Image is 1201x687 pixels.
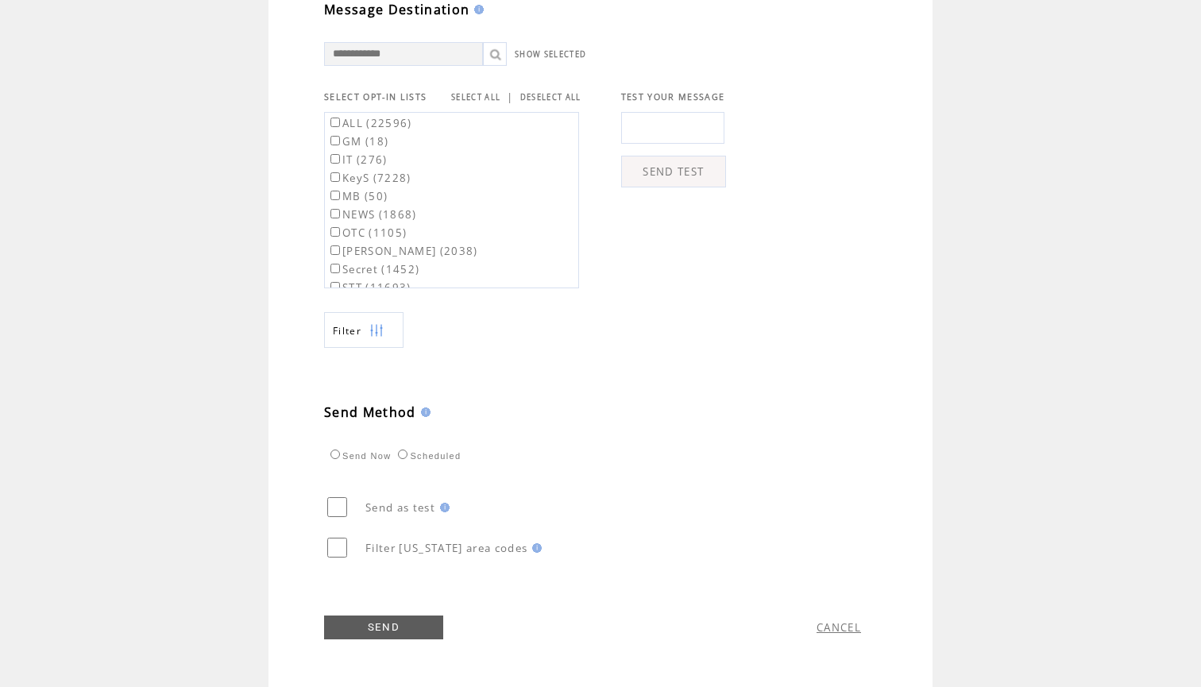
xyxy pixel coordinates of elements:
a: SEND TEST [621,156,726,187]
input: Scheduled [398,450,407,459]
img: help.gif [527,543,542,553]
img: filters.png [369,313,384,349]
span: Send as test [365,500,435,515]
label: OTC (1105) [327,226,407,240]
a: SEND [324,616,443,639]
img: help.gif [435,503,450,512]
a: DESELECT ALL [520,92,581,102]
span: Show filters [333,324,361,338]
label: Secret (1452) [327,262,419,276]
img: help.gif [469,5,484,14]
span: Filter [US_STATE] area codes [365,541,527,555]
label: STT (11693) [327,280,411,295]
label: MB (50) [327,189,388,203]
input: GM (18) [330,136,340,145]
input: Secret (1452) [330,264,340,273]
label: NEWS (1868) [327,207,417,222]
a: SELECT ALL [451,92,500,102]
span: SELECT OPT-IN LISTS [324,91,427,102]
input: IT (276) [330,154,340,164]
a: CANCEL [817,620,861,635]
span: | [507,90,513,104]
input: ALL (22596) [330,118,340,127]
input: NEWS (1868) [330,209,340,218]
label: [PERSON_NAME] (2038) [327,244,478,258]
img: help.gif [416,407,431,417]
span: Send Method [324,403,416,421]
span: Message Destination [324,1,469,18]
input: MB (50) [330,191,340,200]
label: Scheduled [394,451,461,461]
label: Send Now [326,451,391,461]
label: ALL (22596) [327,116,412,130]
label: IT (276) [327,152,388,167]
input: KeyS (7228) [330,172,340,182]
a: Filter [324,312,404,348]
span: TEST YOUR MESSAGE [621,91,725,102]
label: KeyS (7228) [327,171,411,185]
input: Send Now [330,450,340,459]
label: GM (18) [327,134,388,149]
input: [PERSON_NAME] (2038) [330,245,340,255]
input: OTC (1105) [330,227,340,237]
input: STT (11693) [330,282,340,291]
a: SHOW SELECTED [515,49,586,60]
